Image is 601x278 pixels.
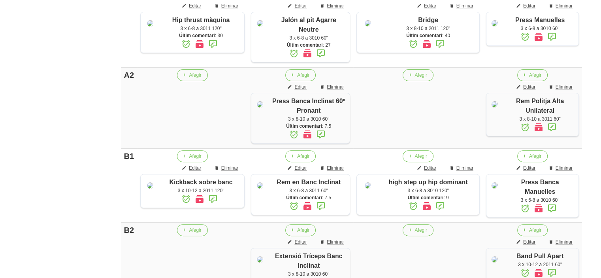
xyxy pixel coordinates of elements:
button: Afegir [517,69,548,81]
div: 3 x 10-12 a 2011 120" [162,187,240,194]
button: Editar [283,81,313,93]
button: Editar [511,162,542,174]
span: Afegir [529,227,541,234]
button: Eliminar [544,236,579,248]
span: Afegir [297,227,309,234]
button: Afegir [403,224,433,236]
span: Afegir [529,72,541,79]
div: 3 x 6-8 a 3010 60" [505,25,575,32]
span: Editar [294,2,307,9]
span: Afegir [189,72,201,79]
img: 8ea60705-12ae-42e8-83e1-4ba62b1261d5%2Factivities%2F852-rem-en-banc-inclinat-jpg.jpg [257,182,263,189]
span: Eliminar [556,165,573,172]
button: Afegir [177,224,207,236]
img: 8ea60705-12ae-42e8-83e1-4ba62b1261d5%2Factivities%2Fhigh%20hip%20dominant.jpg [365,182,371,189]
button: Eliminar [209,162,245,174]
span: Editar [523,83,535,91]
button: Eliminar [315,81,350,93]
img: 8ea60705-12ae-42e8-83e1-4ba62b1261d5%2Factivities%2F48394-rem-dalt-jpg.jpg [492,101,498,108]
img: 8ea60705-12ae-42e8-83e1-4ba62b1261d5%2Factivities%2F30268-bridge-jpg.jpg [365,20,371,26]
img: 8ea60705-12ae-42e8-83e1-4ba62b1261d5%2Factivities%2Fkickback%20banc.jpg [147,182,153,189]
span: Afegir [297,72,309,79]
img: 8ea60705-12ae-42e8-83e1-4ba62b1261d5%2Factivities%2Fhip%20thrsut%20maquina.jpg [147,20,153,26]
strong: Últim comentari [286,195,322,200]
span: Editar [294,238,307,246]
div: : 7.5 [271,123,346,130]
span: Afegir [189,153,201,160]
div: : 27 [271,42,346,49]
span: Press Banca Manuelles [521,179,559,195]
span: Afegir [414,227,427,234]
span: Editar [523,2,535,9]
div: 3 x 6-8 a 3010 60" [271,34,346,42]
div: 3 x 8-10 a 3011 60" [505,115,575,123]
strong: Últim comentari [286,123,322,129]
span: Afegir [414,153,427,160]
span: Eliminar [221,165,238,172]
span: Extensió Tríceps Banc Inclinat [275,253,343,269]
strong: Últim comentari [179,33,215,38]
span: Eliminar [456,165,473,172]
button: Eliminar [544,162,579,174]
span: Editar [189,2,201,9]
div: 3 x 6-8 a 3010 60" [505,197,575,204]
img: 8ea60705-12ae-42e8-83e1-4ba62b1261d5%2Factivities%2F52778-band-pull-aparts-jpg.jpg [492,256,498,263]
span: Editar [424,165,436,172]
button: Afegir [403,69,433,81]
span: Jalón al pit Agarre Neutre [281,17,336,33]
button: Afegir [403,150,433,162]
span: Press Manuelles [515,17,565,23]
span: Rem Politja Alta Unilateral [516,98,564,114]
img: 8ea60705-12ae-42e8-83e1-4ba62b1261d5%2Factivities%2F58578-press-banca-manuelles-png.png [492,182,498,189]
span: Editar [424,2,436,9]
div: : 7.5 [271,194,346,201]
button: Afegir [285,224,316,236]
button: Afegir [517,150,548,162]
span: Eliminar [556,238,573,246]
button: Eliminar [544,81,579,93]
span: Eliminar [327,238,344,246]
div: : 9 [381,194,475,201]
div: 3 x 8-10 a 3010 60" [271,270,346,278]
button: Afegir [177,69,207,81]
img: 8ea60705-12ae-42e8-83e1-4ba62b1261d5%2Factivities%2F83114-press-inclinat-60-manuelles-jpg.jpg [257,101,263,108]
button: Editar [283,236,313,248]
button: Eliminar [444,162,479,174]
span: Afegir [297,153,309,160]
button: Afegir [177,150,207,162]
strong: Últim comentari [406,33,442,38]
div: 3 x 8-10 a 3010 60" [271,115,346,123]
span: high step up hip dominant [389,179,468,185]
span: Eliminar [556,2,573,9]
button: Eliminar [315,236,350,248]
span: Eliminar [327,83,344,91]
span: Editar [189,165,201,172]
span: Afegir [414,72,427,79]
span: Hip thrust màquina [172,17,230,23]
div: : 40 [381,32,475,39]
div: B1 [124,150,134,162]
span: Afegir [529,153,541,160]
span: Eliminar [327,2,344,9]
button: Afegir [517,224,548,236]
button: Eliminar [315,162,350,174]
img: 8ea60705-12ae-42e8-83e1-4ba62b1261d5%2Factivities%2F84033-extensio-triceps-barra-z-inclinat-jpg.jpg [257,256,263,263]
span: Editar [294,165,307,172]
div: : 30 [162,32,240,39]
span: Eliminar [221,2,238,9]
span: Bridge [418,17,438,23]
button: Afegir [285,69,316,81]
span: Band Pull Apart [516,253,563,259]
div: 3 x 10-12 a 2011 60" [505,261,575,268]
div: 3 x 6-8 a 3011 120" [162,25,240,32]
span: Eliminar [556,83,573,91]
span: Kickback sobre banc [169,179,232,185]
span: Afegir [189,227,201,234]
div: 3 x 6-8 a 3010 120" [381,187,475,194]
button: Editar [177,162,207,174]
div: B2 [124,224,134,236]
button: Editar [283,162,313,174]
div: 3 x 8-10 a 2011 120" [381,25,475,32]
span: Editar [294,83,307,91]
span: Eliminar [327,165,344,172]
